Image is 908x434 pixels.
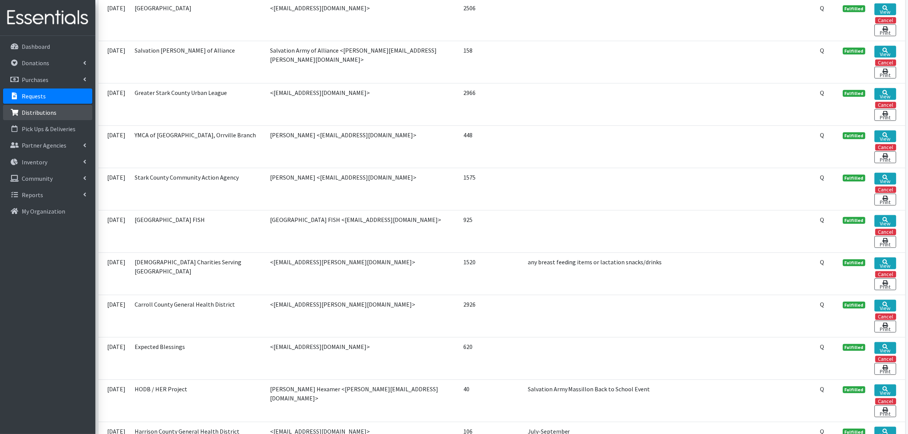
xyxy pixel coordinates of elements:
a: Print [874,24,896,36]
a: Print [874,151,896,163]
a: Print [874,405,896,417]
td: 620 [459,337,523,379]
button: Cancel [875,102,896,108]
button: Cancel [875,59,896,66]
span: Fulfilled [843,217,866,224]
a: Donations [3,55,92,71]
td: <[EMAIL_ADDRESS][PERSON_NAME][DOMAIN_NAME]> [265,252,459,295]
td: Carroll County General Health District [130,295,266,337]
td: 925 [459,210,523,252]
p: My Organization [22,207,65,215]
td: [DATE] [98,295,130,337]
abbr: Quantity [820,131,824,139]
td: [DATE] [98,83,130,125]
td: 40 [459,379,523,422]
abbr: Quantity [820,174,824,181]
a: View [874,257,896,269]
p: Distributions [22,109,56,116]
td: Salvation Army of Alliance <[PERSON_NAME][EMAIL_ADDRESS][PERSON_NAME][DOMAIN_NAME]> [265,41,459,83]
td: [DATE] [98,41,130,83]
td: 158 [459,41,523,83]
a: My Organization [3,204,92,219]
td: Expected Blessings [130,337,266,379]
a: Purchases [3,72,92,87]
a: Print [874,194,896,206]
p: Pick Ups & Deliveries [22,125,76,133]
td: [PERSON_NAME] <[EMAIL_ADDRESS][DOMAIN_NAME]> [265,168,459,210]
span: Fulfilled [843,386,866,393]
a: Print [874,363,896,375]
abbr: Quantity [820,301,824,308]
a: Pick Ups & Deliveries [3,121,92,137]
td: 2966 [459,83,523,125]
a: Community [3,171,92,186]
span: Fulfilled [843,48,866,55]
button: Cancel [875,313,896,320]
span: Fulfilled [843,90,866,97]
p: Requests [22,92,46,100]
td: [DEMOGRAPHIC_DATA] Charities Serving [GEOGRAPHIC_DATA] [130,252,266,295]
p: Donations [22,59,49,67]
td: HODB / HER Project [130,379,266,422]
a: View [874,173,896,185]
td: [PERSON_NAME] <[EMAIL_ADDRESS][DOMAIN_NAME]> [265,125,459,168]
button: Cancel [875,356,896,362]
abbr: Quantity [820,385,824,393]
a: Print [874,236,896,248]
p: Purchases [22,76,48,84]
span: Fulfilled [843,259,866,266]
button: Cancel [875,186,896,193]
td: <[EMAIL_ADDRESS][PERSON_NAME][DOMAIN_NAME]> [265,295,459,337]
button: Cancel [875,271,896,278]
td: 1575 [459,168,523,210]
a: Print [874,278,896,290]
p: Reports [22,191,43,199]
abbr: Quantity [820,47,824,54]
p: Community [22,175,53,182]
td: [GEOGRAPHIC_DATA] FISH [130,210,266,252]
a: View [874,215,896,227]
p: Dashboard [22,43,50,50]
td: 2926 [459,295,523,337]
td: Salvation [PERSON_NAME] of Alliance [130,41,266,83]
td: [DATE] [98,168,130,210]
a: Requests [3,88,92,104]
a: View [874,384,896,396]
a: Print [874,109,896,121]
button: Cancel [875,229,896,235]
td: Stark County Community Action Agency [130,168,266,210]
td: [DATE] [98,337,130,379]
span: Fulfilled [843,302,866,309]
td: [DATE] [98,252,130,295]
td: YMCA of [GEOGRAPHIC_DATA], Orrville Branch [130,125,266,168]
a: View [874,46,896,58]
a: View [874,88,896,100]
td: [DATE] [98,125,130,168]
td: <[EMAIL_ADDRESS][DOMAIN_NAME]> [265,83,459,125]
abbr: Quantity [820,89,824,96]
abbr: Quantity [820,4,824,12]
p: Inventory [22,158,47,166]
abbr: Quantity [820,216,824,223]
a: View [874,130,896,142]
td: [GEOGRAPHIC_DATA] FISH <[EMAIL_ADDRESS][DOMAIN_NAME]> [265,210,459,252]
td: [DATE] [98,210,130,252]
a: Dashboard [3,39,92,54]
img: HumanEssentials [3,5,92,31]
button: Cancel [875,144,896,151]
a: Print [874,321,896,333]
a: Distributions [3,105,92,120]
span: Fulfilled [843,132,866,139]
a: View [874,300,896,312]
p: Partner Agencies [22,141,66,149]
td: 448 [459,125,523,168]
button: Cancel [875,398,896,405]
td: 1520 [459,252,523,295]
span: Fulfilled [843,175,866,182]
span: Fulfilled [843,5,866,12]
button: Cancel [875,17,896,24]
a: Inventory [3,154,92,170]
a: View [874,342,896,354]
td: Salvation Army Massillon Back to School Event [523,379,815,422]
span: Fulfilled [843,344,866,351]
